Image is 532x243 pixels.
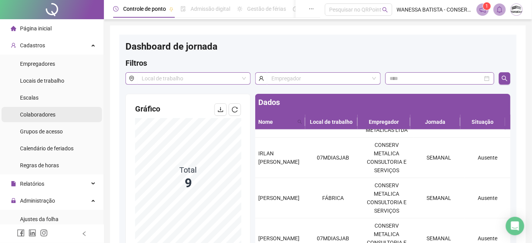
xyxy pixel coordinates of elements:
td: SEMANAL [413,138,465,178]
span: Nome [258,118,294,126]
span: 1 [486,3,489,9]
span: Relatórios [20,181,44,187]
span: Grupos de acesso [20,128,63,135]
th: Local de trabalho [305,115,358,130]
span: Empregadores [20,61,55,67]
span: environment [125,72,137,85]
span: user-add [11,43,16,48]
td: Ausente [465,178,510,218]
td: Ausente [465,138,510,178]
th: Jornada [410,115,460,130]
span: search [502,75,508,82]
span: Admissão digital [191,6,230,12]
span: reload [232,107,238,113]
span: Controle de ponto [123,6,166,12]
span: Calendário de feriados [20,145,74,151]
span: file [11,181,16,186]
span: Cadastros [20,42,45,48]
span: [PERSON_NAME] [258,195,299,201]
span: Regras de horas [20,162,59,168]
td: FÁBRICA [306,178,360,218]
span: clock-circle [113,6,119,12]
span: Dashboard de jornada [125,41,217,52]
sup: 1 [483,2,491,10]
span: pushpin [169,7,174,12]
span: Escalas [20,95,38,101]
span: left [82,231,87,236]
span: ellipsis [309,6,314,12]
span: Locais de trabalho [20,78,64,84]
span: user [255,72,267,85]
span: lock [11,198,16,203]
span: instagram [40,229,48,237]
span: Página inicial [20,25,52,32]
span: bell [496,6,503,13]
th: Situação [460,115,505,130]
img: 17951 [511,4,522,15]
span: search [296,116,304,128]
span: Administração [20,198,55,204]
span: IRLAN [PERSON_NAME] [258,150,299,165]
span: file-done [181,6,186,12]
span: Filtros [125,58,147,68]
span: Dados [258,98,280,107]
th: Empregador [358,115,410,130]
span: search [298,120,302,124]
span: search [382,7,388,13]
span: linkedin [28,229,36,237]
td: CONSERV METALICA CONSULTORIA E SERVIÇOS [360,138,413,178]
span: notification [479,6,486,13]
span: home [11,26,16,31]
td: CONSERV METALICA CONSULTORIA E SERVIÇOS [360,178,413,218]
div: Open Intercom Messenger [506,217,524,235]
td: SEMANAL [413,178,465,218]
span: Colaboradores [20,112,55,118]
span: Gestão de férias [247,6,286,12]
span: sun [237,6,243,12]
td: 07MDIASJAB [306,138,360,178]
span: Ajustes da folha [20,216,59,222]
span: Gráfico [135,104,160,113]
span: [PERSON_NAME] [258,235,299,241]
span: download [217,107,224,113]
span: dashboard [293,6,298,12]
span: facebook [17,229,25,237]
span: WANESSA BATISTA - CONSERV METALICA ENGENHARIA LTDA [397,5,472,14]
